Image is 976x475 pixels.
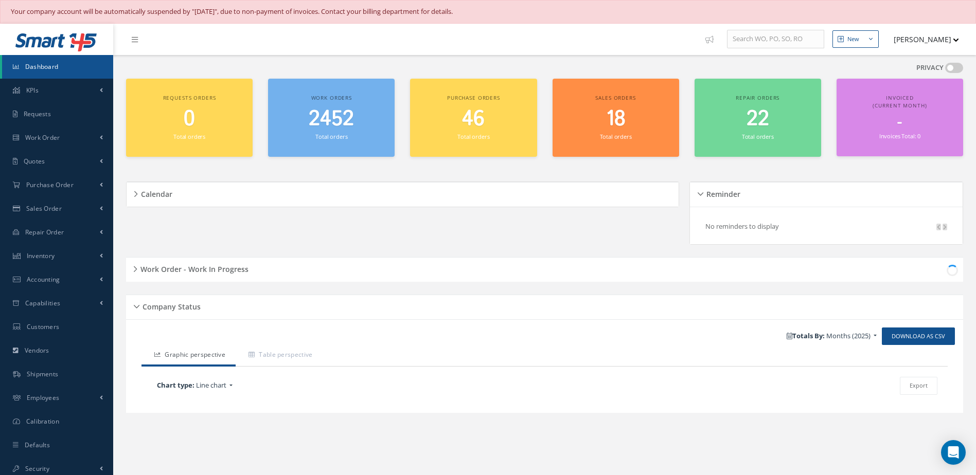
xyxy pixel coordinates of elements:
a: Show Tips [700,24,727,55]
small: Total orders [173,133,205,140]
a: Dashboard [2,55,113,79]
small: Total orders [742,133,774,140]
span: KPIs [26,86,39,95]
span: Defaults [25,441,50,449]
span: Employees [27,393,60,402]
span: Months (2025) [826,331,871,340]
span: Dashboard [25,62,59,71]
a: Requests orders 0 Total orders [126,79,253,157]
small: Invoices Total: 0 [879,132,920,140]
small: Total orders [600,133,632,140]
span: (Current Month) [873,102,927,109]
button: Export [900,377,937,395]
span: 46 [462,104,485,134]
span: Sales orders [595,94,635,101]
span: Security [25,464,49,473]
span: Requests orders [163,94,216,101]
button: New [832,30,879,48]
a: Graphic perspective [141,345,236,367]
span: Inventory [27,251,55,260]
input: Search WO, PO, SO, RO [727,30,824,48]
span: Purchase Order [26,180,74,189]
span: Accounting [27,275,60,284]
div: Your company account will be automatically suspended by "[DATE]", due to non-payment of invoices.... [11,7,965,17]
a: Totals By: Months (2025) [782,328,882,344]
h5: Reminder [703,187,740,199]
a: Repair orders 22 Total orders [695,79,821,157]
a: Work orders 2452 Total orders [268,79,395,157]
small: Total orders [457,133,489,140]
span: Invoiced [886,94,914,101]
a: Download as CSV [882,327,955,345]
span: - [897,113,902,133]
a: Purchase orders 46 Total orders [410,79,537,157]
span: Work orders [311,94,352,101]
span: Capabilities [25,299,61,307]
button: [PERSON_NAME] [884,29,959,49]
h5: Work Order - Work In Progress [137,262,249,274]
span: Work Order [25,133,60,142]
span: Sales Order [26,204,62,213]
span: Customers [27,322,60,331]
a: Invoiced (Current Month) - Invoices Total: 0 [837,79,963,157]
span: Repair orders [736,94,779,101]
span: 18 [606,104,626,134]
a: Sales orders 18 Total orders [553,79,679,157]
span: Calibration [26,417,59,426]
b: Totals By: [787,331,825,340]
p: No reminders to display [705,222,779,231]
span: Requests [24,109,51,118]
h5: Company Status [139,299,201,312]
a: Chart type: Line chart [152,378,403,393]
span: Purchase orders [447,94,500,101]
span: 2452 [309,104,354,134]
small: Total orders [315,133,347,140]
span: Line chart [196,380,226,390]
span: 22 [747,104,769,134]
span: Quotes [24,157,45,166]
a: Table perspective [236,345,323,367]
b: Chart type: [157,380,194,390]
span: 0 [184,104,195,134]
span: Shipments [27,370,59,378]
span: Vendors [25,346,49,355]
div: New [847,35,859,44]
div: Open Intercom Messenger [941,440,966,465]
span: Repair Order [25,228,64,236]
label: PRIVACY [916,63,944,73]
h5: Calendar [138,187,172,199]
